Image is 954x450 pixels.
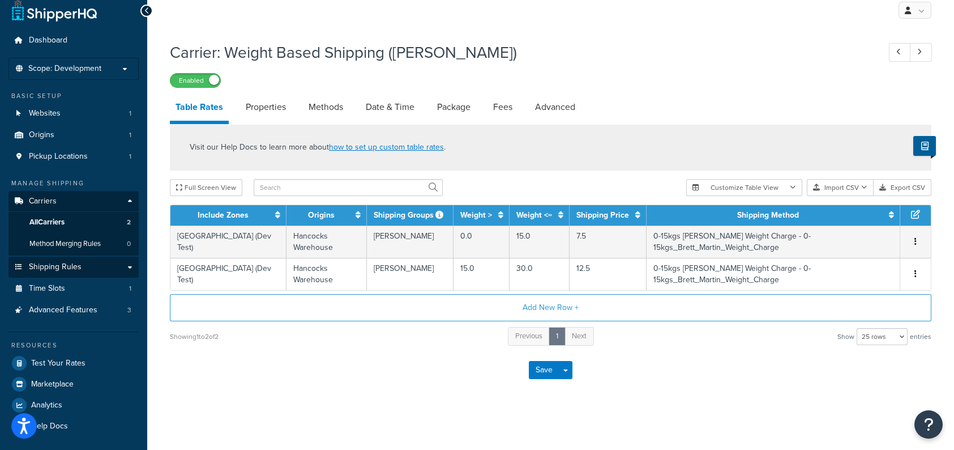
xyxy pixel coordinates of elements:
[8,212,139,233] a: AllCarriers2
[510,226,570,258] td: 15.0
[240,94,292,121] a: Properties
[8,146,139,167] a: Pickup Locations1
[29,130,54,140] span: Origins
[737,209,799,221] a: Shipping Method
[874,179,931,196] button: Export CSV
[127,218,131,227] span: 2
[29,109,61,118] span: Websites
[686,179,802,196] button: Customize Table View
[367,226,454,258] td: [PERSON_NAME]
[487,94,518,121] a: Fees
[549,327,566,346] a: 1
[8,234,139,254] a: Method Merging Rules0
[8,146,139,167] li: Pickup Locations
[170,294,931,321] button: Add New Row +
[8,278,139,299] a: Time Slots1
[29,197,57,206] span: Carriers
[367,258,454,290] td: [PERSON_NAME]
[170,94,229,124] a: Table Rates
[8,257,139,278] a: Shipping Rules
[515,330,542,341] span: Previous
[170,41,868,63] h1: Carrier: Weight Based Shipping ([PERSON_NAME])
[129,152,131,162] span: 1
[529,361,559,379] button: Save
[8,416,139,436] a: Help Docs
[29,152,88,162] span: Pickup Locations
[308,209,335,221] a: Origins
[29,262,82,272] span: Shipping Rules
[31,359,85,368] span: Test Your Rates
[286,258,367,290] td: Hancocks Warehouse
[329,141,444,153] a: how to set up custom table rates
[170,226,286,258] td: [GEOGRAPHIC_DATA] (Dev Test)
[127,305,131,315] span: 3
[914,410,943,439] button: Open Resource Center
[367,205,454,226] th: Shipping Groups
[570,226,647,258] td: 7.5
[508,327,550,346] a: Previous
[360,94,420,121] a: Date & Time
[570,258,647,290] td: 12.5
[29,284,65,294] span: Time Slots
[8,179,139,188] div: Manage Shipping
[170,74,220,87] label: Enabled
[254,179,443,196] input: Search
[8,91,139,101] div: Basic Setup
[8,191,139,212] a: Carriers
[129,284,131,294] span: 1
[8,103,139,124] a: Websites1
[29,239,101,249] span: Method Merging Rules
[129,109,131,118] span: 1
[510,258,570,290] td: 30.0
[576,209,629,221] a: Shipping Price
[8,191,139,256] li: Carriers
[8,300,139,321] a: Advanced Features3
[516,209,552,221] a: Weight <=
[564,327,594,346] a: Next
[647,258,900,290] td: 0-15kgs [PERSON_NAME] Weight Charge - 0-15kgs_Brett_Martin_Weight_Charge
[31,380,74,389] span: Marketplace
[913,136,936,156] button: Show Help Docs
[8,300,139,321] li: Advanced Features
[454,226,510,258] td: 0.0
[837,329,854,345] span: Show
[8,374,139,394] a: Marketplace
[170,329,219,345] div: Showing 1 to 2 of 2
[29,36,67,45] span: Dashboard
[8,278,139,299] li: Time Slots
[170,179,242,196] button: Full Screen View
[807,179,874,196] button: Import CSV
[29,218,65,227] span: All Carriers
[190,141,446,154] p: Visit our Help Docs to learn more about .
[910,43,932,62] a: Next Record
[198,209,249,221] a: Include Zones
[8,353,139,373] a: Test Your Rates
[8,395,139,415] a: Analytics
[529,94,581,121] a: Advanced
[129,130,131,140] span: 1
[8,125,139,146] li: Origins
[8,30,139,51] a: Dashboard
[28,64,101,74] span: Scope: Development
[127,239,131,249] span: 0
[29,305,97,315] span: Advanced Features
[8,341,139,350] div: Resources
[170,258,286,290] td: [GEOGRAPHIC_DATA] (Dev Test)
[31,401,62,410] span: Analytics
[31,422,68,431] span: Help Docs
[286,226,367,258] td: Hancocks Warehouse
[889,43,911,62] a: Previous Record
[454,258,510,290] td: 15.0
[910,329,931,345] span: entries
[303,94,349,121] a: Methods
[8,125,139,146] a: Origins1
[572,330,587,341] span: Next
[460,209,492,221] a: Weight >
[647,226,900,258] td: 0-15kgs [PERSON_NAME] Weight Charge - 0-15kgs_Brett_Martin_Weight_Charge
